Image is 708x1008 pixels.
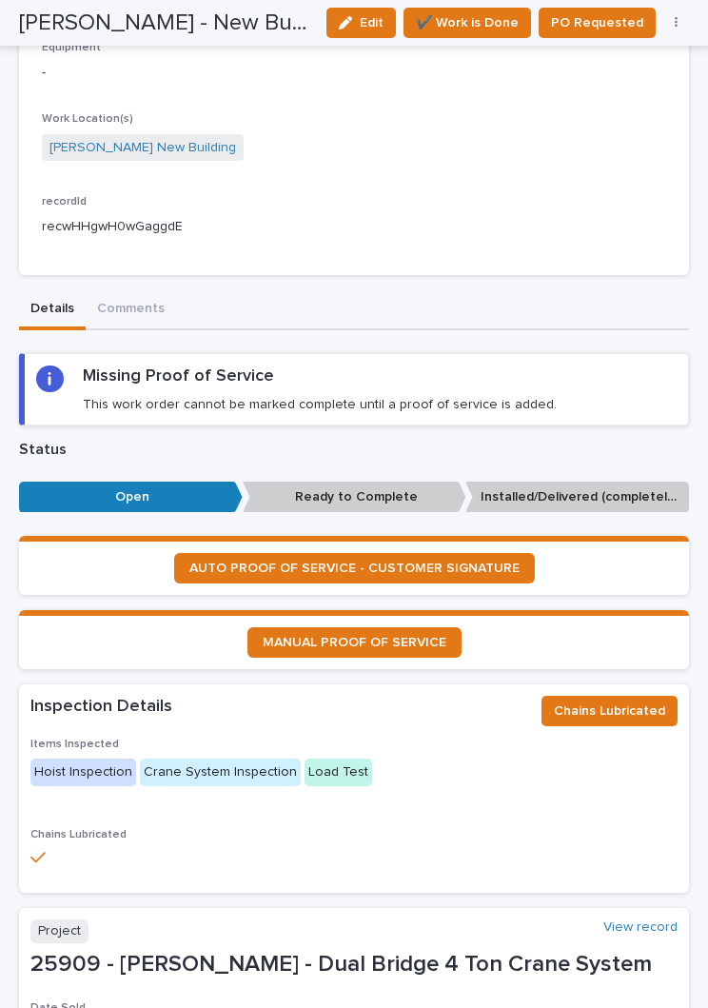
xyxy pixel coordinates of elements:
[30,951,678,978] p: 25909 - [PERSON_NAME] - Dual Bridge 4 Ton Crane System
[49,138,236,158] a: [PERSON_NAME] New Building
[42,196,87,208] span: recordId
[30,739,119,750] span: Items Inspected
[42,42,101,53] span: Equipment
[174,553,535,583] a: AUTO PROOF OF SERVICE - CUSTOMER SIGNATURE
[541,696,678,726] button: Chains Lubricated
[42,63,666,83] p: -
[19,441,689,459] p: Status
[30,759,136,786] div: Hoist Inspection
[30,919,88,943] p: Project
[403,8,531,38] button: ✔️ Work is Done
[42,217,666,237] p: recwHHgwH0wGaggdE
[83,366,274,388] h2: Missing Proof of Service
[551,11,643,34] span: PO Requested
[263,636,446,649] span: MANUAL PROOF OF SERVICE
[326,8,396,38] button: Edit
[554,700,665,722] span: Chains Lubricated
[247,627,462,658] a: MANUAL PROOF OF SERVICE
[539,8,656,38] button: PO Requested
[19,290,86,330] button: Details
[416,11,519,34] span: ✔️ Work is Done
[603,919,678,936] a: View record
[360,14,383,31] span: Edit
[86,290,176,330] button: Comments
[465,482,689,513] p: Installed/Delivered (completely done)
[19,482,243,513] p: Open
[243,482,466,513] p: Ready to Complete
[83,396,557,413] p: This work order cannot be marked complete until a proof of service is added.
[19,10,311,37] h2: Da Dodd - New Building - Dual Bridge 4 Ton Crane System
[30,829,127,840] span: Chains Lubricated
[189,562,520,575] span: AUTO PROOF OF SERVICE - CUSTOMER SIGNATURE
[305,759,372,786] div: Load Test
[30,696,172,719] h2: Inspection Details
[42,113,133,125] span: Work Location(s)
[140,759,301,786] div: Crane System Inspection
